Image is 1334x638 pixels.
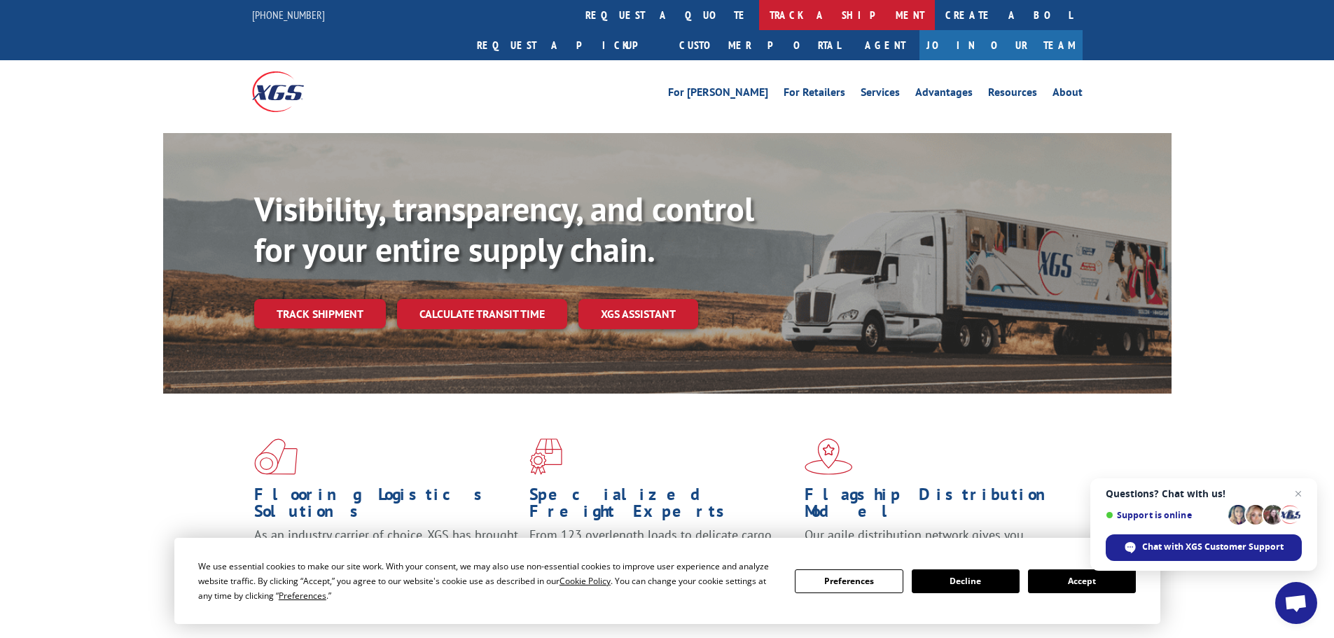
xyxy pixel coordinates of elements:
a: About [1052,87,1083,102]
b: Visibility, transparency, and control for your entire supply chain. [254,187,754,271]
span: Cookie Policy [560,575,611,587]
a: [PHONE_NUMBER] [252,8,325,22]
a: Resources [988,87,1037,102]
span: As an industry carrier of choice, XGS has brought innovation and dedication to flooring logistics... [254,527,518,576]
div: Open chat [1275,582,1317,624]
div: Chat with XGS Customer Support [1106,534,1302,561]
a: Track shipment [254,299,386,328]
h1: Specialized Freight Experts [529,486,794,527]
span: Support is online [1106,510,1223,520]
a: Advantages [915,87,973,102]
a: Request a pickup [466,30,669,60]
span: Close chat [1290,485,1307,502]
span: Chat with XGS Customer Support [1142,541,1284,553]
h1: Flagship Distribution Model [805,486,1069,527]
button: Preferences [795,569,903,593]
div: Cookie Consent Prompt [174,538,1160,624]
img: xgs-icon-focused-on-flooring-red [529,438,562,475]
a: Join Our Team [919,30,1083,60]
a: Agent [851,30,919,60]
button: Accept [1028,569,1136,593]
p: From 123 overlength loads to delicate cargo, our experienced staff knows the best way to move you... [529,527,794,589]
span: Our agile distribution network gives you nationwide inventory management on demand. [805,527,1062,560]
button: Decline [912,569,1020,593]
a: Customer Portal [669,30,851,60]
img: xgs-icon-flagship-distribution-model-red [805,438,853,475]
img: xgs-icon-total-supply-chain-intelligence-red [254,438,298,475]
span: Questions? Chat with us! [1106,488,1302,499]
div: We use essential cookies to make our site work. With your consent, we may also use non-essential ... [198,559,778,603]
a: Calculate transit time [397,299,567,329]
h1: Flooring Logistics Solutions [254,486,519,527]
a: For [PERSON_NAME] [668,87,768,102]
a: Services [861,87,900,102]
a: For Retailers [784,87,845,102]
a: XGS ASSISTANT [578,299,698,329]
span: Preferences [279,590,326,602]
